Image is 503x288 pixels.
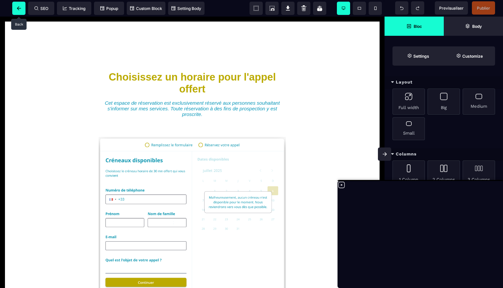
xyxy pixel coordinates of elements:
[439,6,464,11] span: Previsualiser
[385,148,503,160] div: Columns
[100,6,118,11] span: Popup
[392,160,425,187] div: 1 Column
[462,54,483,59] strong: Customize
[385,76,503,88] div: Layout
[250,2,263,15] span: View components
[98,51,287,82] h1: Choisissez un horaire pour l'appel offert
[385,17,444,36] span: Open Blocks
[472,24,482,29] strong: Body
[98,82,287,102] text: Cet espace de réservation est exclusivement réservé aux personnes souhaitant s'informer sur mes s...
[444,46,495,66] span: Open Style Manager
[414,24,422,29] strong: Bloc
[413,54,429,59] strong: Settings
[130,6,162,11] span: Custom Block
[392,88,425,115] div: Full width
[477,6,490,11] span: Publier
[265,2,279,15] span: Screenshot
[428,88,460,115] div: Big
[463,88,495,115] div: Medium
[392,46,444,66] span: Settings
[171,6,201,11] span: Setting Body
[428,160,460,187] div: 2 Columns
[63,6,85,11] span: Tracking
[392,117,425,140] div: Small
[463,160,495,187] div: 3 Columns
[444,17,503,36] span: Open Layer Manager
[34,6,48,11] span: SEO
[435,1,468,15] span: Preview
